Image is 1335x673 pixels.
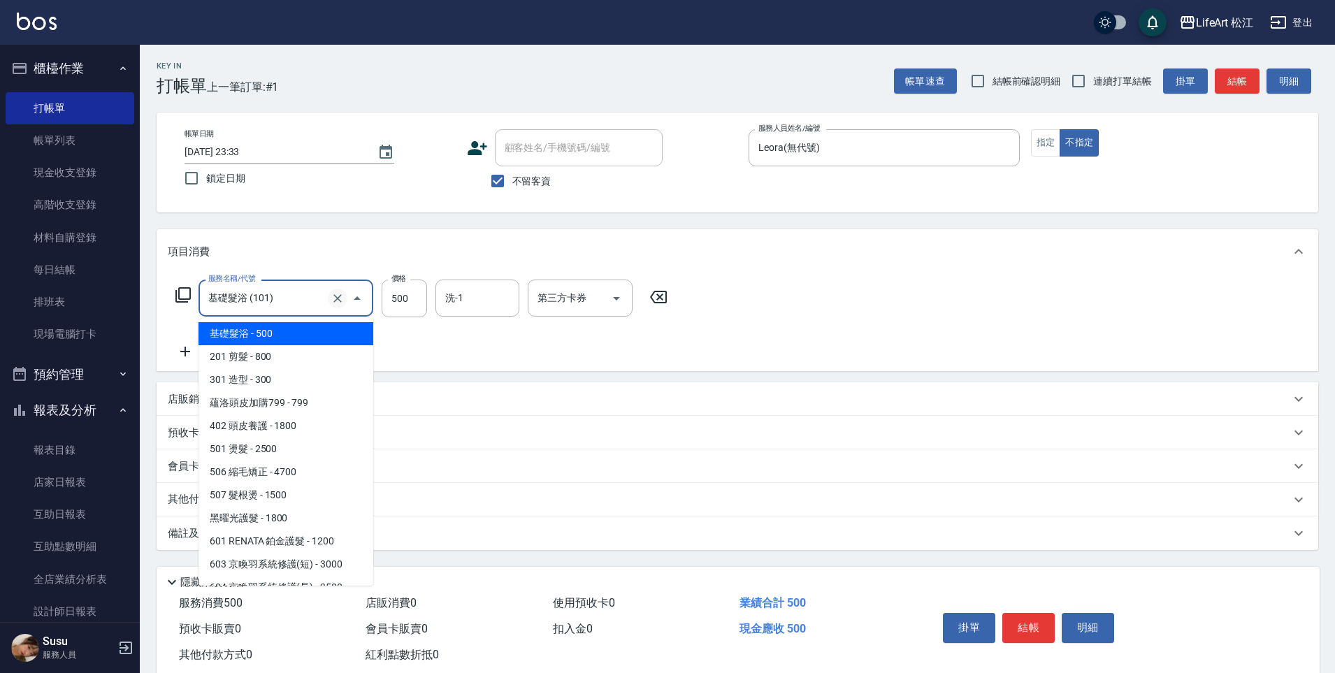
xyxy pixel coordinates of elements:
input: YYYY/MM/DD hh:mm [185,140,363,164]
span: 402 頭皮養護 - 1800 [199,414,373,437]
a: 帳單列表 [6,124,134,157]
div: 會員卡銷售 [157,449,1318,483]
label: 服務人員姓名/編號 [758,123,820,133]
a: 高階收支登錄 [6,189,134,221]
span: 服務消費 500 [179,596,243,609]
div: 店販銷售 [157,382,1318,416]
p: 備註及來源 [168,526,220,541]
h2: Key In [157,61,207,71]
span: 使用預收卡 0 [553,596,615,609]
button: 結帳 [1215,68,1260,94]
button: Clear [328,289,347,308]
a: 報表目錄 [6,434,134,466]
button: 掛單 [1163,68,1208,94]
label: 帳單日期 [185,129,214,139]
p: 會員卡銷售 [168,459,220,474]
a: 店家日報表 [6,466,134,498]
button: Open [605,287,628,310]
span: 結帳前確認明細 [993,74,1061,89]
a: 現金收支登錄 [6,157,134,189]
button: 掛單 [943,613,995,642]
button: 指定 [1031,129,1061,157]
button: 明細 [1062,613,1114,642]
span: 604 京喚羽系統修護(長) - 3500 [199,576,373,599]
button: 預約管理 [6,356,134,393]
span: 連續打單結帳 [1093,74,1152,89]
button: save [1139,8,1167,36]
a: 打帳單 [6,92,134,124]
button: 結帳 [1002,613,1055,642]
div: 預收卡販賣 [157,416,1318,449]
a: 全店業績分析表 [6,563,134,595]
span: 501 燙髮 - 2500 [199,437,373,461]
h3: 打帳單 [157,76,207,96]
span: 鎖定日期 [206,171,245,186]
button: Choose date, selected date is 2025-10-11 [369,136,403,169]
span: 603 京喚羽系統修護(短) - 3000 [199,553,373,576]
p: 預收卡販賣 [168,426,220,440]
button: LifeArt 松江 [1174,8,1260,37]
a: 每日結帳 [6,254,134,286]
span: 預收卡販賣 0 [179,622,241,635]
button: 帳單速查 [894,68,957,94]
a: 材料自購登錄 [6,222,134,254]
button: 明細 [1267,68,1311,94]
span: 黑曜光護髮 - 1800 [199,507,373,530]
span: 不留客資 [512,174,551,189]
button: 登出 [1264,10,1318,36]
span: 業績合計 500 [739,596,806,609]
button: 櫃檯作業 [6,50,134,87]
div: 項目消費 [157,229,1318,274]
span: 506 縮毛矯正 - 4700 [199,461,373,484]
div: 其他付款方式 [157,483,1318,516]
span: 上一筆訂單:#1 [207,78,279,96]
span: 其他付款方式 0 [179,648,252,661]
p: 其他付款方式 [168,492,238,507]
a: 設計師日報表 [6,595,134,628]
a: 互助日報表 [6,498,134,530]
label: 價格 [391,273,406,284]
img: Person [11,634,39,662]
p: 店販銷售 [168,392,210,407]
span: 蘊洛頭皮加購799 - 799 [199,391,373,414]
span: 會員卡販賣 0 [366,622,428,635]
a: 排班表 [6,286,134,318]
button: 報表及分析 [6,392,134,428]
span: 基礎髮浴 - 500 [199,322,373,345]
a: 現場電腦打卡 [6,318,134,350]
span: 201 剪髮 - 800 [199,345,373,368]
span: 扣入金 0 [553,622,593,635]
img: Logo [17,13,57,30]
span: 601 RENATA 鉑金護髮 - 1200 [199,530,373,553]
p: 項目消費 [168,245,210,259]
div: LifeArt 松江 [1196,14,1254,31]
span: 店販消費 0 [366,596,417,609]
button: Close [346,287,368,310]
span: 現金應收 500 [739,622,806,635]
p: 隱藏業績明細 [180,575,243,590]
p: 服務人員 [43,649,114,661]
h5: Susu [43,635,114,649]
span: 507 髮根燙 - 1500 [199,484,373,507]
button: 不指定 [1060,129,1099,157]
a: 互助點數明細 [6,530,134,563]
span: 301 造型 - 300 [199,368,373,391]
div: 備註及來源 [157,516,1318,550]
label: 服務名稱/代號 [208,273,255,284]
span: 紅利點數折抵 0 [366,648,439,661]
